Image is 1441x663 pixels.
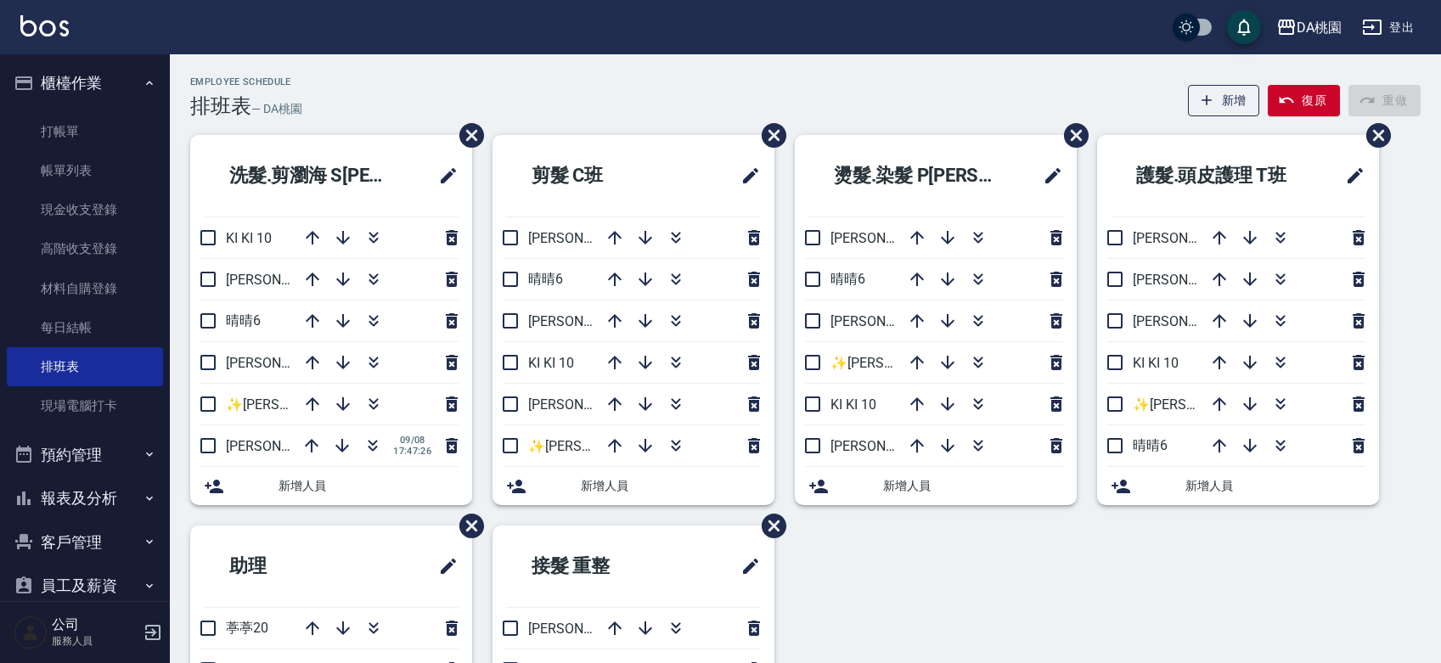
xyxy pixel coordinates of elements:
div: 新增人員 [1097,467,1379,505]
span: 刪除班表 [749,110,789,160]
a: 排班表 [7,347,163,386]
span: [PERSON_NAME]8 [528,396,638,413]
a: 打帳單 [7,112,163,151]
a: 每日結帳 [7,308,163,347]
span: 新增人員 [279,477,459,495]
span: ✨[PERSON_NAME][PERSON_NAME] ✨16 [830,355,1087,371]
span: [PERSON_NAME]5 [226,272,335,288]
span: [PERSON_NAME]3 [830,438,940,454]
h2: Employee Schedule [190,76,302,87]
span: 修改班表的標題 [730,546,761,587]
a: 帳單列表 [7,151,163,190]
span: 新增人員 [581,477,761,495]
span: KI KI 10 [830,396,876,413]
span: 晴晴6 [226,312,261,329]
span: 修改班表的標題 [1033,155,1063,196]
span: KI KI 10 [226,230,272,246]
span: 刪除班表 [749,501,789,551]
span: 修改班表的標題 [428,546,459,587]
span: 晴晴6 [528,271,563,287]
span: [PERSON_NAME]8 [226,355,335,371]
p: 服務人員 [52,633,138,649]
img: Logo [20,15,69,37]
span: 修改班表的標題 [428,155,459,196]
span: 新增人員 [883,477,1063,495]
a: 現金收支登錄 [7,190,163,229]
span: 刪除班表 [447,110,487,160]
h2: 洗髮.剪瀏海 S[PERSON_NAME] [204,145,416,206]
span: [PERSON_NAME]5 [528,621,638,637]
button: 新增 [1188,85,1260,116]
button: 復原 [1268,85,1340,116]
div: 新增人員 [795,467,1077,505]
span: 刪除班表 [1051,110,1091,160]
span: [PERSON_NAME]8 [1133,272,1242,288]
button: 櫃檯作業 [7,61,163,105]
h2: 剪髮 C班 [506,145,679,206]
button: 報表及分析 [7,476,163,520]
h3: 排班表 [190,94,251,118]
button: save [1227,10,1261,44]
span: [PERSON_NAME]3 [528,230,638,246]
div: DA桃園 [1297,17,1342,38]
h6: — DA桃園 [251,100,302,118]
span: ✨[PERSON_NAME][PERSON_NAME] ✨16 [1133,396,1389,413]
div: 新增人員 [493,467,774,505]
h5: 公司 [52,616,138,633]
span: KI KI 10 [1133,355,1179,371]
span: 葶葶20 [226,620,268,636]
span: 刪除班表 [447,501,487,551]
span: 晴晴6 [830,271,865,287]
span: [PERSON_NAME]3 [226,438,335,454]
button: 登出 [1355,12,1421,43]
button: 員工及薪資 [7,564,163,608]
div: 新增人員 [190,467,472,505]
button: DA桃園 [1269,10,1348,45]
h2: 接髮 重整 [506,536,683,597]
img: Person [14,615,48,649]
a: 高階收支登錄 [7,229,163,268]
button: 預約管理 [7,433,163,477]
span: ✨[PERSON_NAME][PERSON_NAME] ✨16 [226,396,482,413]
span: [PERSON_NAME]5 [1133,313,1242,329]
h2: 助理 [204,536,360,597]
span: [PERSON_NAME]3 [1133,230,1242,246]
span: [PERSON_NAME]5 [830,313,940,329]
a: 現場電腦打卡 [7,386,163,425]
span: 修改班表的標題 [730,155,761,196]
h2: 燙髮.染髮 P[PERSON_NAME] [808,145,1021,206]
a: 材料自購登錄 [7,269,163,308]
span: 刪除班表 [1354,110,1393,160]
span: ✨[PERSON_NAME][PERSON_NAME] ✨16 [528,438,785,454]
span: [PERSON_NAME]8 [830,230,940,246]
span: 晴晴6 [1133,437,1168,453]
button: 客戶管理 [7,520,163,565]
h2: 護髮.頭皮護理 T班 [1111,145,1323,206]
span: [PERSON_NAME]5 [528,313,638,329]
span: 17:47:26 [393,446,431,457]
span: 修改班表的標題 [1335,155,1365,196]
span: 新增人員 [1185,477,1365,495]
span: KI KI 10 [528,355,574,371]
span: 09/08 [393,435,431,446]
